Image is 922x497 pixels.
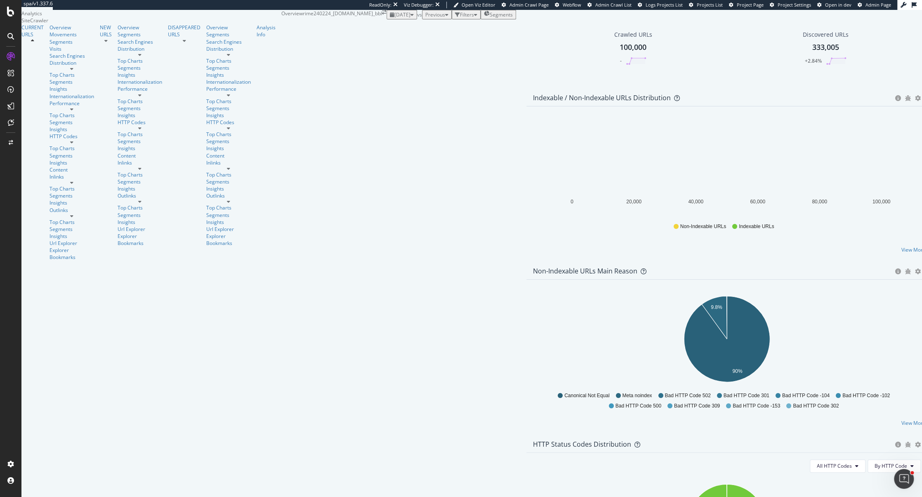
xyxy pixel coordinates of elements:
[626,199,641,205] text: 20,000
[206,192,251,199] a: Outlinks
[206,178,251,185] div: Segments
[206,38,242,45] a: Search Engines
[563,2,581,8] span: Webflow
[737,2,764,8] span: Project Page
[206,226,251,233] div: Url Explorer
[118,98,162,105] a: Top Charts
[646,2,683,8] span: Logs Projects List
[118,78,162,85] a: Internationalization
[533,440,631,448] div: HTTP Status Codes Distribution
[875,462,907,469] span: By HTTP Code
[118,71,162,78] div: Insights
[206,145,251,152] a: Insights
[206,64,251,71] div: Segments
[817,2,851,8] a: Open in dev
[533,120,920,215] svg: A chart.
[118,57,162,64] div: Top Charts
[118,178,162,185] div: Segments
[118,219,162,226] div: Insights
[118,171,162,178] a: Top Charts
[50,199,94,206] div: Insights
[118,185,162,192] a: Insights
[281,10,303,17] div: Overview
[206,185,251,192] a: Insights
[50,219,94,226] a: Top Charts
[118,138,162,145] a: Segments
[453,2,495,8] a: Open Viz Editor
[206,24,251,31] a: Overview
[206,219,251,226] a: Insights
[50,152,94,159] a: Segments
[404,2,434,8] div: Viz Debugger:
[50,145,94,152] a: Top Charts
[50,119,94,126] a: Segments
[50,45,61,52] a: Visits
[865,2,891,8] span: Admin Page
[803,31,849,39] div: Discovered URLs
[21,24,44,38] a: CURRENT URLS
[118,131,162,138] a: Top Charts
[118,105,162,112] a: Segments
[50,207,94,214] div: Outlinks
[206,171,251,178] div: Top Charts
[50,185,94,192] a: Top Charts
[50,247,94,261] a: Explorer Bookmarks
[206,71,251,78] a: Insights
[915,95,921,101] div: gear
[665,392,710,399] span: Bad HTTP Code 502
[206,85,251,92] a: Performance
[793,403,839,410] span: Bad HTTP Code 302
[50,78,94,85] div: Segments
[206,233,251,247] div: Explorer Bookmarks
[118,45,162,52] a: Distribution
[571,199,573,205] text: 0
[21,17,281,24] div: SiteCrawler
[50,52,85,59] div: Search Engines
[770,2,811,8] a: Project Settings
[100,24,112,38] a: NEW URLS
[50,85,94,92] a: Insights
[50,38,94,45] a: Segments
[481,10,516,19] button: Segments
[50,173,94,180] a: Inlinks
[622,392,652,399] span: Meta noindex
[118,145,162,152] a: Insights
[50,112,94,119] div: Top Charts
[50,166,94,173] a: Content
[729,2,764,8] a: Project Page
[118,204,162,211] div: Top Charts
[118,31,162,38] div: Segments
[118,38,153,45] a: Search Engines
[206,105,251,112] div: Segments
[812,199,827,205] text: 80,000
[118,233,162,247] a: Explorer Bookmarks
[118,212,162,219] a: Segments
[206,98,251,105] a: Top Charts
[817,462,852,469] span: All HTTP Codes
[118,85,162,92] div: Performance
[168,24,200,38] div: DISAPPEARED URLS
[595,2,632,8] span: Admin Crawl List
[460,11,474,18] div: Filters
[50,31,94,38] div: Movements
[206,45,251,52] a: Distribution
[564,392,609,399] span: Canonical Not Equal
[118,24,162,31] a: Overview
